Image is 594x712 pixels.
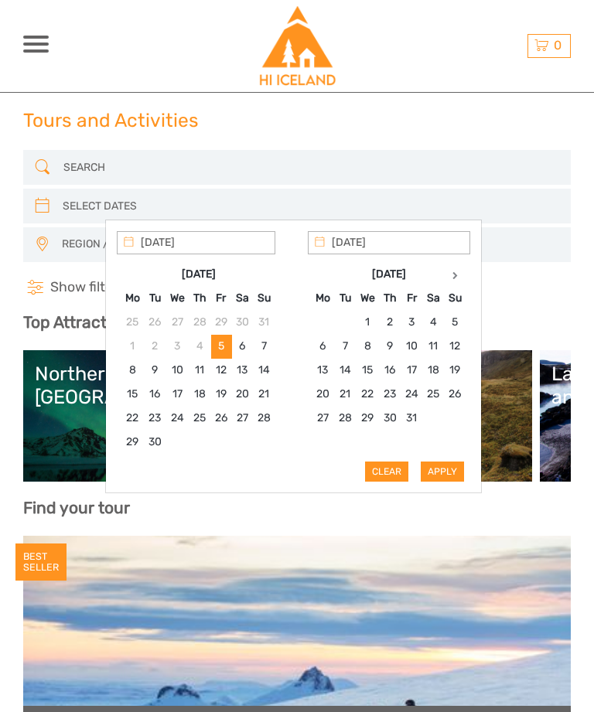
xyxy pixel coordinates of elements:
th: Tu [334,287,356,311]
td: 31 [401,407,422,431]
td: 8 [121,359,144,383]
h4: Show filters [23,278,571,297]
td: 20 [311,383,334,407]
td: 10 [401,335,422,359]
th: Mo [311,287,334,311]
td: 17 [166,383,189,407]
td: 12 [210,359,231,383]
th: Su [444,287,466,311]
td: 9 [379,335,401,359]
b: Find your tour [23,498,130,517]
td: 16 [144,383,166,407]
td: 5 [210,335,231,359]
td: 29 [356,407,379,431]
td: 18 [189,383,210,407]
td: 10 [166,359,189,383]
th: We [356,287,379,311]
b: Top Attractions [23,312,138,332]
td: 8 [356,335,379,359]
td: 30 [379,407,401,431]
button: Apply [421,462,464,482]
td: 14 [253,359,275,383]
div: BEST SELLER [15,543,67,581]
td: 28 [189,311,210,335]
td: 11 [189,359,210,383]
th: Fr [210,287,231,311]
th: Th [189,287,210,311]
td: 3 [401,311,422,335]
th: We [166,287,189,311]
td: 12 [444,335,466,359]
td: 30 [144,431,166,455]
td: 14 [334,359,356,383]
td: 7 [253,335,275,359]
img: Hostelling International [258,6,337,86]
th: Fr [401,287,422,311]
td: 22 [121,407,144,431]
th: Sa [231,287,253,311]
td: 19 [444,359,466,383]
th: Su [253,287,275,311]
td: 13 [231,359,253,383]
td: 7 [334,335,356,359]
td: 3 [166,335,189,359]
td: 25 [189,407,210,431]
td: 30 [231,311,253,335]
td: 26 [210,407,231,431]
th: Tu [144,287,166,311]
td: 18 [422,359,444,383]
td: 21 [334,383,356,407]
td: 6 [231,335,253,359]
td: 27 [166,311,189,335]
th: [DATE] [334,263,444,287]
span: Show filters [50,278,125,297]
td: 26 [444,383,466,407]
div: Northern Lights in [GEOGRAPHIC_DATA] [35,362,262,408]
td: 13 [311,359,334,383]
td: 2 [379,311,401,335]
td: 15 [121,383,144,407]
td: 22 [356,383,379,407]
th: Mo [121,287,144,311]
td: 21 [253,383,275,407]
td: 27 [231,407,253,431]
span: 0 [551,38,564,53]
input: SELECT DATES [56,193,535,219]
td: 15 [356,359,379,383]
td: 25 [422,383,444,407]
td: 11 [422,335,444,359]
th: Th [379,287,401,311]
td: 29 [210,311,231,335]
td: 20 [231,383,253,407]
td: 19 [210,383,231,407]
td: 25 [121,311,144,335]
td: 4 [422,311,444,335]
td: 1 [356,311,379,335]
td: 23 [144,407,166,431]
td: 29 [121,431,144,455]
h1: Tours and Activities [23,109,199,131]
td: 2 [144,335,166,359]
td: 17 [401,359,422,383]
td: 27 [311,407,334,431]
td: 28 [253,407,275,431]
td: 31 [253,311,275,335]
button: Clear [365,462,408,482]
td: 23 [379,383,401,407]
td: 4 [189,335,210,359]
th: Sa [422,287,444,311]
td: 24 [166,407,189,431]
td: 24 [401,383,422,407]
td: 26 [144,311,166,335]
td: 6 [311,335,334,359]
td: 9 [144,359,166,383]
td: 5 [444,311,466,335]
input: SEARCH [57,155,536,180]
td: 1 [121,335,144,359]
td: 28 [334,407,356,431]
button: REGION / STARTS FROM [55,232,563,257]
th: [DATE] [144,263,253,287]
td: 16 [379,359,401,383]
